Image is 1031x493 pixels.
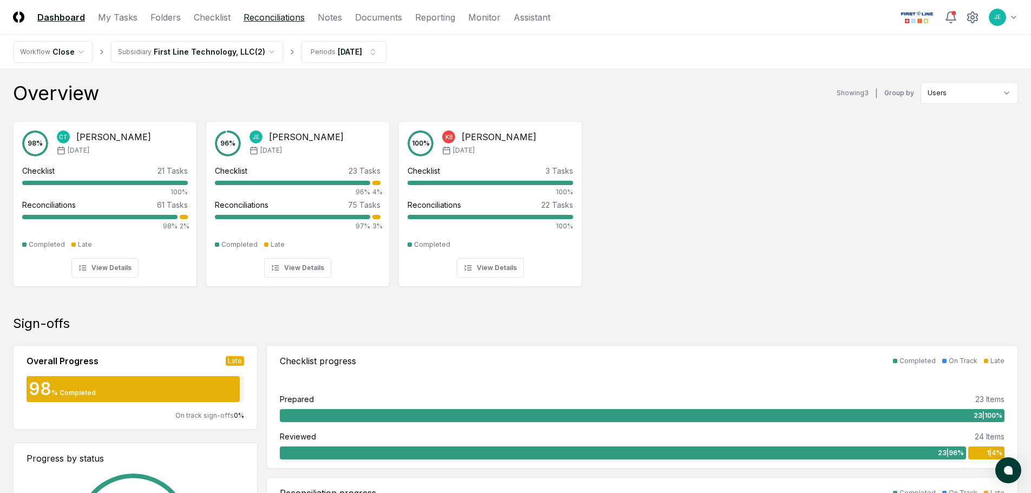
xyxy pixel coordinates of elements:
nav: breadcrumb [13,41,386,63]
div: Completed [414,240,450,249]
button: View Details [457,258,524,278]
div: Checklist [215,165,247,176]
a: Notes [318,11,342,24]
a: Monitor [468,11,501,24]
button: View Details [264,258,331,278]
div: 97% [215,221,370,231]
div: 4% [372,187,380,197]
span: 23 | 100 % [974,411,1002,420]
div: 96% [215,187,370,197]
div: Prepared [280,393,314,405]
div: [PERSON_NAME] [462,130,536,143]
div: 3% [372,221,380,231]
div: 100% [408,221,573,231]
div: Workflow [20,47,50,57]
div: Late [271,240,285,249]
div: [PERSON_NAME] [76,130,151,143]
a: Checklist [194,11,231,24]
div: % Completed [51,388,96,398]
div: 21 Tasks [157,165,188,176]
span: [DATE] [453,146,475,155]
span: KB [445,133,452,141]
button: Periods[DATE] [301,41,386,63]
div: Reconciliations [408,199,461,211]
span: JE [994,13,1001,21]
div: | [875,88,878,99]
a: Folders [150,11,181,24]
div: Overview [13,82,99,104]
span: JE [253,133,259,141]
a: Reconciliations [244,11,305,24]
div: 23 Items [975,393,1004,405]
div: Progress by status [27,452,244,465]
div: Sign-offs [13,315,1018,332]
div: Showing 3 [837,88,869,98]
a: 98%CT[PERSON_NAME][DATE]Checklist21 Tasks100%Reconciliations61 Tasks98%2%CompletedLateView Details [13,113,197,287]
span: On track sign-offs [175,411,234,419]
button: atlas-launcher [995,457,1021,483]
span: [DATE] [260,146,282,155]
div: 61 Tasks [157,199,188,211]
div: Late [78,240,92,249]
div: 22 Tasks [541,199,573,211]
button: View Details [71,258,139,278]
div: 24 Items [975,431,1004,442]
a: Checklist progressCompletedOn TrackLatePrepared23 Items23|100%Reviewed24 Items23|96%1|4% [266,345,1018,469]
div: Checklist progress [280,354,356,367]
div: Reconciliations [215,199,268,211]
div: Completed [899,356,936,366]
span: 0 % [234,411,244,419]
div: 100% [22,187,188,197]
a: Dashboard [37,11,85,24]
span: CT [59,133,68,141]
div: Late [226,356,244,366]
div: On Track [949,356,977,366]
button: JE [988,8,1007,27]
img: First Line Technology logo [898,9,936,26]
div: Subsidiary [118,47,152,57]
label: Group by [884,90,914,96]
div: 100% [408,187,573,197]
div: [DATE] [338,46,362,57]
div: Reconciliations [22,199,76,211]
a: Assistant [514,11,550,24]
div: [PERSON_NAME] [269,130,344,143]
div: Periods [311,47,336,57]
a: Documents [355,11,402,24]
span: [DATE] [68,146,89,155]
div: Completed [221,240,258,249]
div: Overall Progress [27,354,98,367]
a: My Tasks [98,11,137,24]
img: Logo [13,11,24,23]
div: Reviewed [280,431,316,442]
a: 96%JE[PERSON_NAME][DATE]Checklist23 Tasks96%4%Reconciliations75 Tasks97%3%CompletedLateView Details [206,113,390,287]
div: 23 Tasks [349,165,380,176]
div: 98 [27,380,51,398]
a: 100%KB[PERSON_NAME][DATE]Checklist3 Tasks100%Reconciliations22 Tasks100%CompletedView Details [398,113,582,287]
span: 23 | 96 % [938,448,964,458]
div: Checklist [22,165,55,176]
div: Completed [29,240,65,249]
a: Reporting [415,11,455,24]
div: 2% [180,221,188,231]
div: Late [990,356,1004,366]
div: Checklist [408,165,440,176]
div: 3 Tasks [546,165,573,176]
div: 98% [22,221,178,231]
span: 1 | 4 % [987,448,1002,458]
div: 75 Tasks [348,199,380,211]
